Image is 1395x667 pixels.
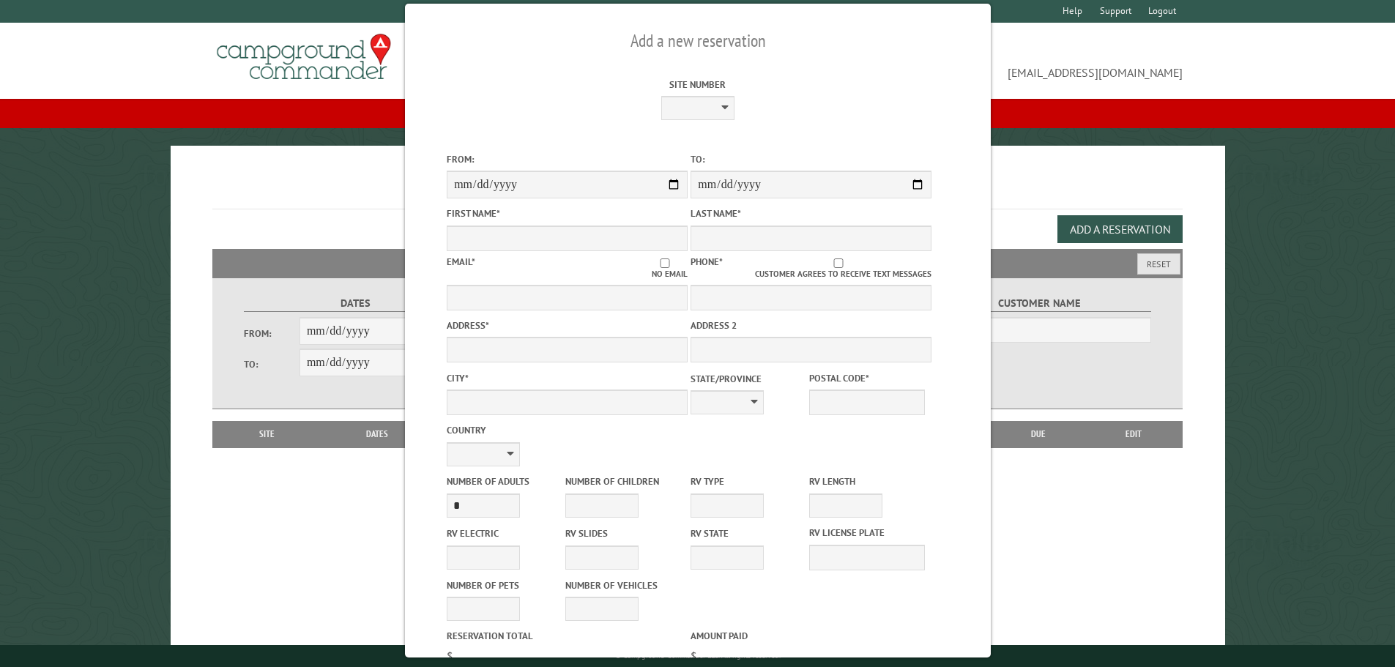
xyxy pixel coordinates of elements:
[447,629,688,643] label: Reservation Total
[691,372,806,386] label: State/Province
[691,649,697,663] span: $
[565,526,681,540] label: RV Slides
[691,152,931,166] label: To:
[212,29,395,86] img: Campground Commander
[212,169,1183,209] h1: Reservations
[1137,253,1180,275] button: Reset
[642,258,688,280] label: No email
[745,258,931,280] label: Customer agrees to receive text messages
[809,526,925,540] label: RV License Plate
[244,357,300,371] label: To:
[809,371,925,385] label: Postal Code
[565,578,681,592] label: Number of Vehicles
[691,526,806,540] label: RV State
[691,474,806,488] label: RV Type
[244,327,300,340] label: From:
[447,578,562,592] label: Number of Pets
[615,651,781,660] small: © Campground Commander LLC. All rights reserved.
[642,258,688,268] input: No email
[745,258,931,268] input: Customer agrees to receive text messages
[447,649,453,663] span: $
[1085,421,1183,447] th: Edit
[577,78,818,92] label: Site Number
[691,206,931,220] label: Last Name
[244,295,467,312] label: Dates
[928,295,1151,312] label: Customer Name
[447,152,688,166] label: From:
[691,318,931,332] label: Address 2
[447,423,688,437] label: Country
[565,474,681,488] label: Number of Children
[315,421,440,447] th: Dates
[691,256,723,268] label: Phone
[447,256,475,268] label: Email
[447,371,688,385] label: City
[220,421,315,447] th: Site
[212,249,1183,277] h2: Filters
[809,474,925,488] label: RV Length
[447,27,949,55] h2: Add a new reservation
[1057,215,1183,243] button: Add a Reservation
[447,474,562,488] label: Number of Adults
[447,206,688,220] label: First Name
[992,421,1085,447] th: Due
[691,629,931,643] label: Amount paid
[447,526,562,540] label: RV Electric
[447,318,688,332] label: Address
